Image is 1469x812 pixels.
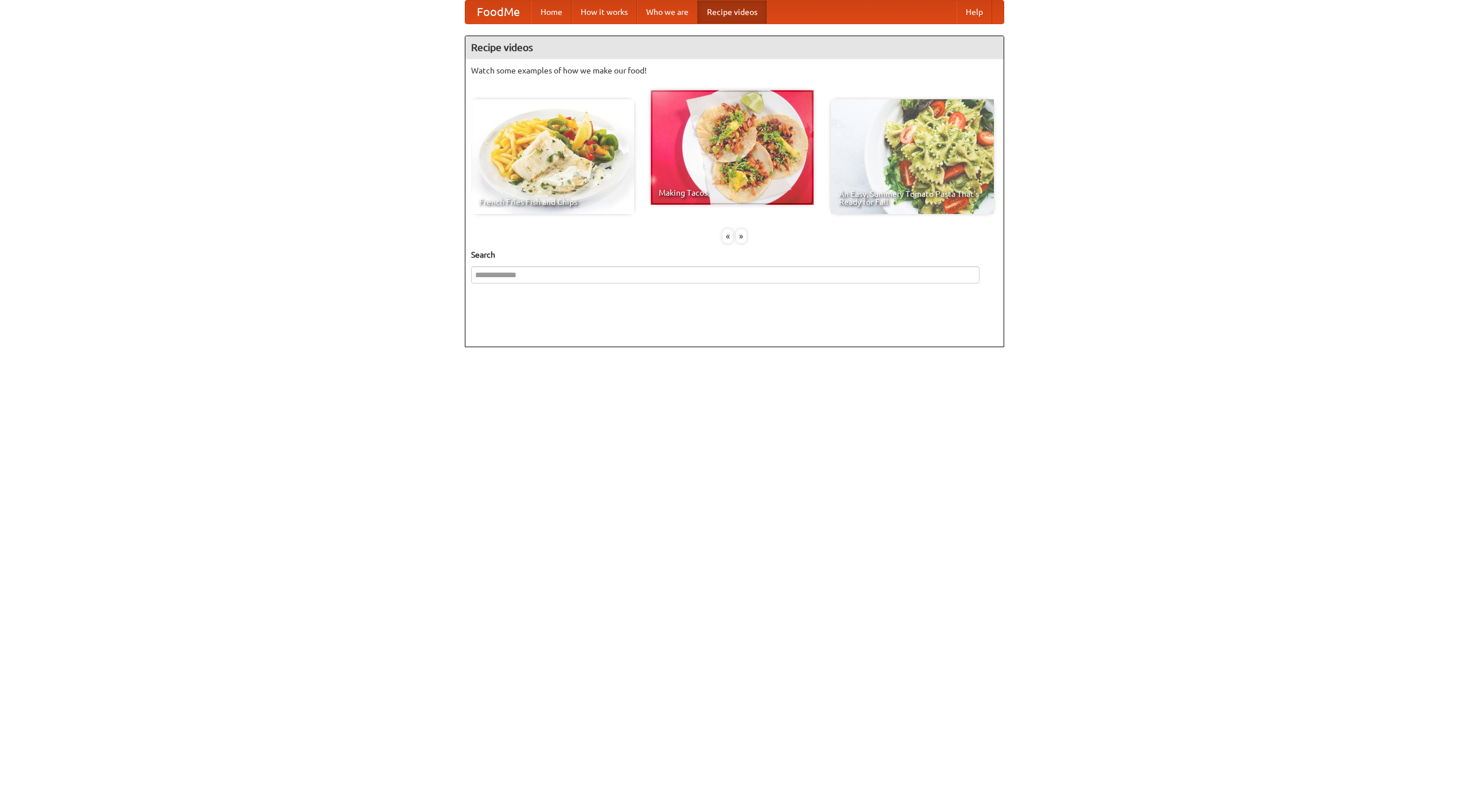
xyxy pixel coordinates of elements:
[736,229,747,243] div: »
[572,1,637,24] a: How it works
[465,36,1004,59] h4: Recipe videos
[831,99,994,214] a: An Easy, Summery Tomato Pasta That's Ready for Fall
[471,65,998,76] p: Watch some examples of how we make our food!
[722,229,733,243] div: «
[698,1,767,24] a: Recipe videos
[465,1,531,24] a: FoodMe
[637,1,698,24] a: Who we are
[479,198,626,206] span: French Fries Fish and Chips
[839,190,986,206] span: An Easy, Summery Tomato Pasta That's Ready for Fall
[651,90,814,205] a: Making Tacos
[471,99,634,214] a: French Fries Fish and Chips
[957,1,992,24] a: Help
[471,249,998,261] h5: Search
[659,189,806,197] span: Making Tacos
[531,1,572,24] a: Home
